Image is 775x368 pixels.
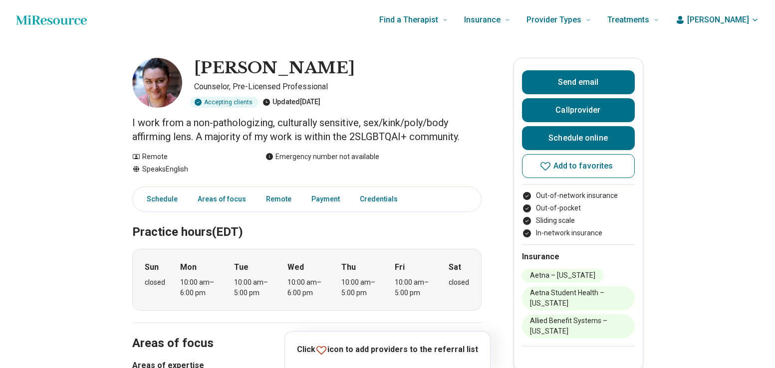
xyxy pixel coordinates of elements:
[522,215,635,226] li: Sliding scale
[132,58,182,108] img: Sarah Lewis, Counselor
[553,162,613,170] span: Add to favorites
[341,261,356,273] strong: Thu
[522,190,635,201] li: Out-of-network insurance
[522,269,603,282] li: Aetna – [US_STATE]
[464,13,501,27] span: Insurance
[180,261,197,273] strong: Mon
[522,286,635,310] li: Aetna Student Health – [US_STATE]
[395,261,405,273] strong: Fri
[135,189,184,209] a: Schedule
[194,58,355,79] h1: [PERSON_NAME]
[522,70,635,94] button: Send email
[341,277,380,298] div: 10:00 am – 5:00 pm
[305,189,346,209] a: Payment
[395,277,433,298] div: 10:00 am – 5:00 pm
[132,116,482,144] p: I work from a non-pathologizing, culturally sensitive, sex/kink/poly/body affirming lens. A major...
[522,98,635,122] button: Callprovider
[145,277,165,288] div: closed
[132,311,482,352] h2: Areas of focus
[297,344,478,356] p: Click icon to add providers to the referral list
[449,261,461,273] strong: Sat
[522,126,635,150] a: Schedule online
[260,189,297,209] a: Remote
[354,189,410,209] a: Credentials
[522,228,635,238] li: In-network insurance
[132,152,246,162] div: Remote
[522,314,635,338] li: Allied Benefit Systems – [US_STATE]
[190,97,258,108] div: Accepting clients
[262,97,320,108] div: Updated [DATE]
[287,277,326,298] div: 10:00 am – 6:00 pm
[687,14,749,26] span: [PERSON_NAME]
[234,277,272,298] div: 10:00 am – 5:00 pm
[526,13,581,27] span: Provider Types
[449,277,469,288] div: closed
[180,277,219,298] div: 10:00 am – 6:00 pm
[145,261,159,273] strong: Sun
[234,261,249,273] strong: Tue
[194,81,482,93] p: Counselor, Pre-Licensed Professional
[522,251,635,263] h2: Insurance
[16,10,87,30] a: Home page
[132,249,482,311] div: When does the program meet?
[675,14,759,26] button: [PERSON_NAME]
[522,203,635,213] li: Out-of-pocket
[522,190,635,238] ul: Payment options
[379,13,438,27] span: Find a Therapist
[192,189,252,209] a: Areas of focus
[522,154,635,178] button: Add to favorites
[287,261,304,273] strong: Wed
[265,152,379,162] div: Emergency number not available
[607,13,649,27] span: Treatments
[132,200,482,241] h2: Practice hours (EDT)
[132,164,246,175] div: Speaks English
